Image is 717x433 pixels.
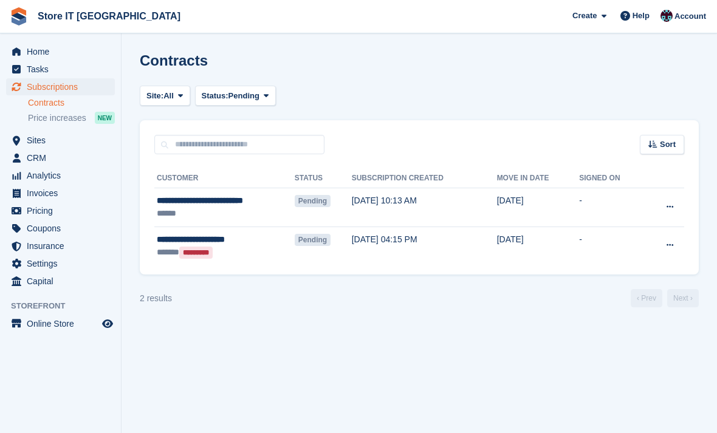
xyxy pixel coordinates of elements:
a: menu [6,78,115,95]
a: menu [6,185,115,202]
td: [DATE] 10:13 AM [352,188,497,227]
span: All [163,90,174,102]
span: Capital [27,273,100,290]
span: Invoices [27,185,100,202]
span: Pending [295,234,331,246]
span: Home [27,43,100,60]
span: Subscriptions [27,78,100,95]
a: Contracts [28,97,115,109]
button: Status: Pending [195,86,276,106]
th: Signed on [579,169,643,188]
a: Store IT [GEOGRAPHIC_DATA] [33,6,185,26]
button: Site: All [140,86,190,106]
a: menu [6,61,115,78]
img: stora-icon-8386f47178a22dfd0bd8f6a31ec36ba5ce8667c1dd55bd0f319d3a0aa187defe.svg [10,7,28,26]
span: CRM [27,149,100,166]
span: Price increases [28,112,86,124]
th: Status [295,169,352,188]
span: Create [572,10,597,22]
th: Customer [154,169,295,188]
span: Site: [146,90,163,102]
span: Online Store [27,315,100,332]
a: menu [6,220,115,237]
td: [DATE] [497,188,580,227]
a: menu [6,273,115,290]
span: Sort [660,138,676,151]
span: Storefront [11,300,121,312]
a: menu [6,149,115,166]
a: menu [6,167,115,184]
a: Next [667,289,699,307]
a: Previous [631,289,662,307]
a: menu [6,237,115,254]
a: menu [6,43,115,60]
td: [DATE] 04:15 PM [352,227,497,265]
td: - [579,188,643,227]
div: 2 results [140,292,172,305]
span: Sites [27,132,100,149]
span: Pending [295,195,331,207]
a: menu [6,202,115,219]
h1: Contracts [140,52,208,69]
img: James Campbell Adamson [660,10,673,22]
span: Help [633,10,650,22]
span: Coupons [27,220,100,237]
span: Settings [27,255,100,272]
a: Price increases NEW [28,111,115,124]
div: NEW [95,112,115,124]
td: [DATE] [497,227,580,265]
span: Pending [228,90,259,102]
td: - [579,227,643,265]
a: Preview store [100,316,115,331]
a: menu [6,315,115,332]
span: Insurance [27,237,100,254]
th: Subscription created [352,169,497,188]
span: Account [674,10,706,22]
a: menu [6,255,115,272]
a: menu [6,132,115,149]
span: Status: [202,90,228,102]
span: Pricing [27,202,100,219]
span: Analytics [27,167,100,184]
nav: Page [628,289,701,307]
th: Move in date [497,169,580,188]
span: Tasks [27,61,100,78]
